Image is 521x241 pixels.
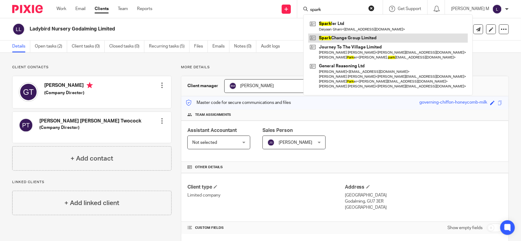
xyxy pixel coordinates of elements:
img: svg%3E [229,82,237,90]
p: [GEOGRAPHIC_DATA] [345,192,502,198]
p: [PERSON_NAME] M [451,6,489,12]
h4: [PERSON_NAME] [PERSON_NAME] Twocock [39,118,141,124]
img: svg%3E [492,4,502,14]
p: More details [181,65,509,70]
a: Emails [212,41,230,52]
a: Notes (0) [234,41,256,52]
input: Search [309,7,364,13]
img: svg%3E [19,82,38,102]
button: Clear [368,5,374,11]
a: Client tasks (0) [72,41,105,52]
p: Limited company [187,192,345,198]
a: Recurring tasks (5) [149,41,190,52]
p: Client contacts [12,65,172,70]
a: Details [12,41,30,52]
i: Primary [87,82,93,88]
span: Team assignments [195,112,231,117]
h3: Client manager [187,83,218,89]
h4: CUSTOM FIELDS [187,225,345,230]
p: Godalming, GU7 3ER [345,198,502,204]
span: Assistant Accountant [187,128,237,133]
a: Clients [95,6,109,12]
a: Reports [137,6,152,12]
span: Other details [195,165,223,170]
span: Get Support [398,7,421,11]
h4: Client type [187,184,345,190]
img: svg%3E [12,23,25,36]
p: Linked clients [12,180,172,185]
a: Work [56,6,66,12]
span: [PERSON_NAME] [241,84,274,88]
span: Not selected [192,140,217,145]
a: Open tasks (2) [35,41,67,52]
h4: + Add linked client [64,198,119,208]
img: svg%3E [19,118,33,133]
a: Team [118,6,128,12]
img: svg%3E [267,139,275,146]
a: Email [75,6,85,12]
a: Closed tasks (0) [109,41,144,52]
h4: Address [345,184,502,190]
p: [GEOGRAPHIC_DATA] [345,204,502,211]
p: Master code for secure communications and files [186,100,291,106]
div: governing-chiffon-honeycomb-milk [419,99,487,106]
label: Show empty fields [447,225,483,231]
img: Pixie [12,5,43,13]
span: Sales Person [262,128,293,133]
span: [PERSON_NAME] [279,140,312,145]
h5: (Company Director) [39,125,141,131]
a: Audit logs [261,41,284,52]
h2: Ladybird Nursery Godalming Limited [30,26,346,32]
h4: + Add contact [71,154,113,163]
h5: (Company Director) [44,90,93,96]
h4: [PERSON_NAME] [44,82,93,90]
a: Files [194,41,208,52]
